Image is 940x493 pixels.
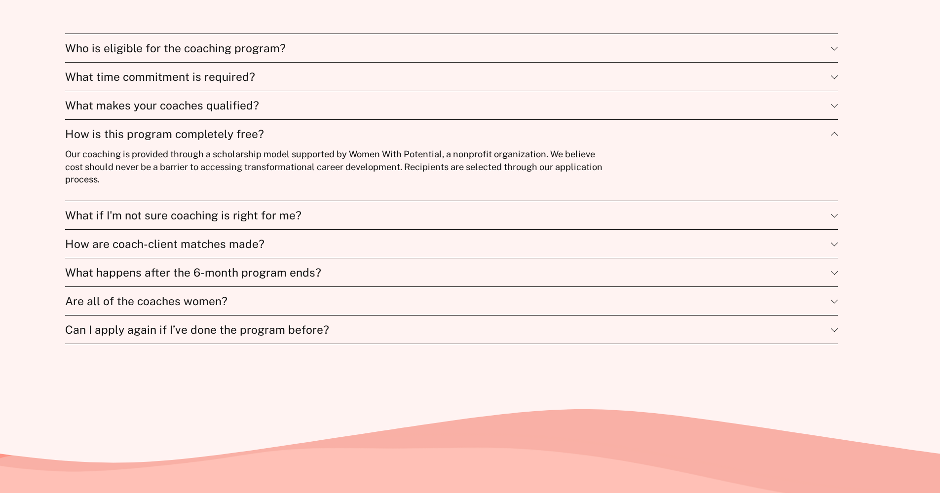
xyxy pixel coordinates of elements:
[65,201,838,229] button: What if I'm not sure coaching is right for me?
[65,41,831,55] span: Who is eligible for the coaching program?
[65,99,831,112] span: What makes your coaches qualified?
[65,120,838,148] button: How is this program completely free?
[65,287,838,315] button: Are all of the coaches women?
[65,258,838,286] button: What happens after the 6-month program ends?
[65,316,838,344] button: Can I apply again if I’ve done the program before?
[65,209,831,222] span: What if I'm not sure coaching is right for me?
[65,91,838,119] button: What makes your coaches qualified?
[65,237,831,250] span: How are coach-client matches made?
[65,323,831,336] span: Can I apply again if I’ve done the program before?
[65,230,838,258] button: How are coach-client matches made?
[65,70,831,83] span: What time commitment is required?
[65,148,606,186] p: Our coaching is provided through a scholarship model supported by Women With Potential, a nonprof...
[65,294,831,308] span: Are all of the coaches women?
[65,63,838,91] button: What time commitment is required?
[65,266,831,279] span: What happens after the 6-month program ends?
[65,34,838,62] button: Who is eligible for the coaching program?
[65,127,831,141] span: How is this program completely free?
[65,148,838,201] div: How is this program completely free?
